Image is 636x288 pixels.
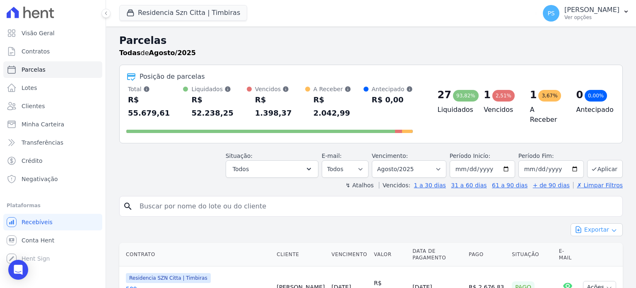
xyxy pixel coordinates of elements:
a: Lotes [3,80,102,96]
span: Negativação [22,175,58,183]
span: Lotes [22,84,37,92]
div: Plataformas [7,201,99,211]
span: Conta Hent [22,236,54,244]
a: Contratos [3,43,102,60]
div: A Receber [313,85,364,93]
a: Negativação [3,171,102,187]
div: Total [128,85,183,93]
a: Visão Geral [3,25,102,41]
label: Período Fim: [518,152,584,160]
a: Transferências [3,134,102,151]
div: Vencidos [255,85,305,93]
div: R$ 52.238,25 [191,93,246,120]
th: Situação [508,243,555,266]
span: Parcelas [22,65,46,74]
h4: Liquidados [438,105,471,115]
span: Transferências [22,138,63,147]
a: 31 a 60 dias [451,182,487,189]
p: Ver opções [564,14,619,21]
a: + de 90 dias [533,182,570,189]
div: R$ 55.679,61 [128,93,183,120]
div: R$ 2.042,99 [313,93,364,120]
span: Visão Geral [22,29,55,37]
a: Recebíveis [3,214,102,230]
div: R$ 0,00 [372,93,413,106]
a: Minha Carteira [3,116,102,133]
label: E-mail: [322,152,342,159]
input: Buscar por nome do lote ou do cliente [135,198,619,215]
a: Clientes [3,98,102,114]
p: [PERSON_NAME] [564,6,619,14]
button: Aplicar [587,160,623,178]
div: 3,67% [538,90,561,102]
div: 1 [530,88,537,102]
button: Todos [226,160,318,178]
div: 27 [438,88,451,102]
span: Minha Carteira [22,120,64,128]
label: Vencimento: [372,152,408,159]
span: Crédito [22,157,43,165]
div: R$ 1.398,37 [255,93,305,120]
span: PS [547,10,554,16]
strong: Todas [119,49,141,57]
div: 2,51% [492,90,515,102]
div: Posição de parcelas [140,72,205,82]
div: 0,00% [585,90,607,102]
a: 1 a 30 dias [414,182,446,189]
a: Parcelas [3,61,102,78]
label: Vencidos: [379,182,410,189]
button: PS [PERSON_NAME] Ver opções [536,2,636,25]
strong: Agosto/2025 [149,49,196,57]
div: 1 [484,88,491,102]
h4: A Receber [530,105,563,125]
a: 61 a 90 dias [492,182,528,189]
a: Crédito [3,152,102,169]
p: de [119,48,196,58]
div: Liquidados [191,85,246,93]
h4: Vencidos [484,105,517,115]
span: Todos [233,164,249,174]
div: 93,82% [453,90,479,102]
span: Contratos [22,47,50,56]
th: Pago [465,243,508,266]
th: E-mail [556,243,580,266]
span: Recebíveis [22,218,53,226]
th: Data de Pagamento [409,243,465,266]
i: search [123,201,133,211]
h4: Antecipado [576,105,609,115]
a: Conta Hent [3,232,102,249]
a: ✗ Limpar Filtros [573,182,623,189]
th: Vencimento [328,243,371,266]
span: Residencia SZN Citta | Timbiras [126,273,211,283]
h2: Parcelas [119,33,623,48]
button: Exportar [571,223,623,236]
th: Cliente [273,243,328,266]
button: Residencia Szn Citta | Timbiras [119,5,247,21]
th: Valor [371,243,409,266]
th: Contrato [119,243,273,266]
div: 0 [576,88,583,102]
div: Antecipado [372,85,413,93]
span: Clientes [22,102,45,110]
label: Período Inicío: [450,152,490,159]
label: ↯ Atalhos [345,182,373,189]
label: Situação: [226,152,253,159]
div: Open Intercom Messenger [8,260,28,280]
